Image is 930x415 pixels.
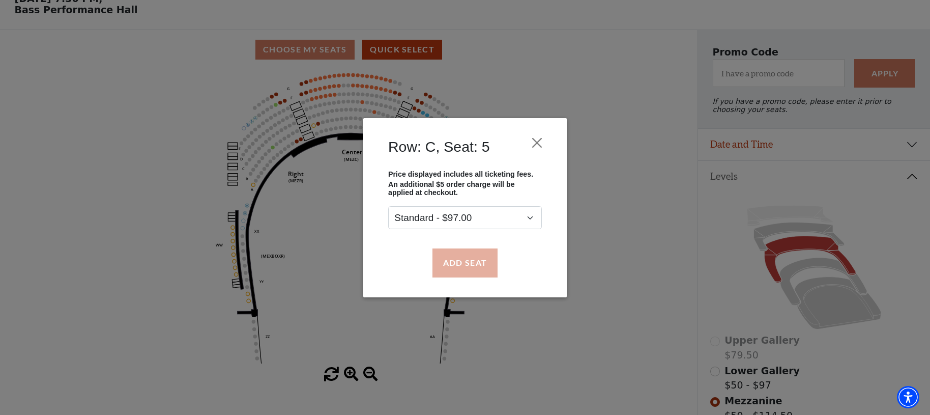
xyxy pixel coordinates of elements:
button: Close [528,133,547,152]
div: Accessibility Menu [897,386,919,408]
h4: Row: C, Seat: 5 [388,138,490,155]
p: An additional $5 order charge will be applied at checkout. [388,180,542,197]
button: Add Seat [432,248,498,277]
p: Price displayed includes all ticketing fees. [388,170,542,178]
